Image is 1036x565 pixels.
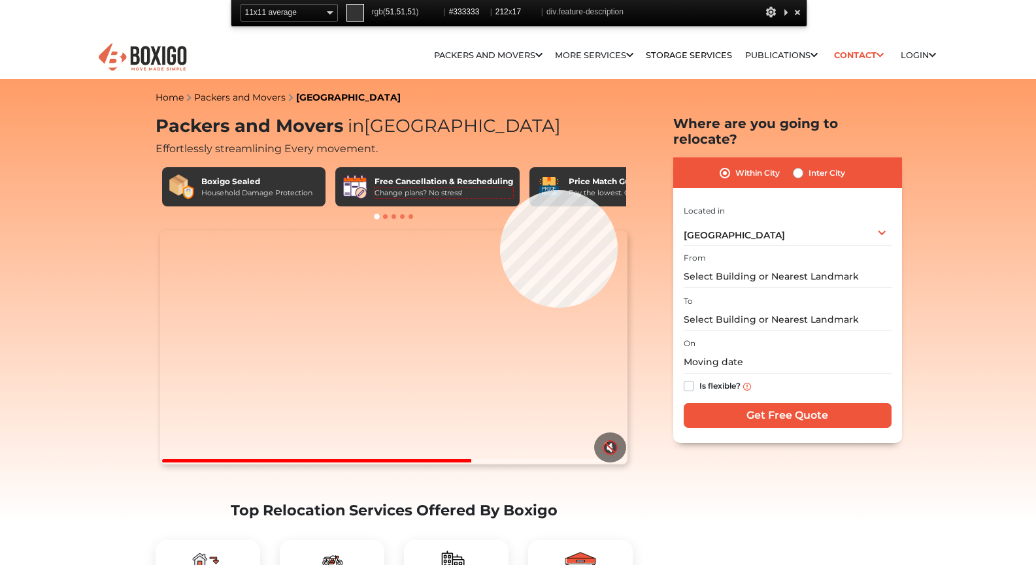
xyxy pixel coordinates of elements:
span: 51 [407,7,416,16]
div: Household Damage Protection [201,187,312,199]
h1: Packers and Movers [156,116,633,137]
span: | [490,7,492,16]
span: | [444,7,446,16]
span: 51 [386,7,394,16]
span: rgb( , , ) [372,4,441,20]
span: Effortlessly streamlining Every movement. [156,142,378,155]
div: Pay the lowest. Guaranteed! [569,187,668,199]
img: info [743,383,751,391]
img: Free Cancellation & Rescheduling [342,174,368,200]
div: Boxigo Sealed [201,176,312,187]
a: Contact [830,45,888,65]
div: Price Match Guarantee [569,176,668,187]
img: whatsapp-icon.svg [13,13,39,39]
span: [GEOGRAPHIC_DATA] [343,115,561,137]
h2: Where are you going to relocate? [673,116,902,147]
a: Login [901,50,936,60]
img: Price Match Guarantee [536,174,562,200]
label: Is flexible? [699,378,741,392]
label: On [684,338,695,349]
div: Options [765,4,778,20]
span: 212 [495,7,509,16]
a: Packers and Movers [434,50,543,60]
span: .feature-description [556,7,624,16]
input: Select Building or Nearest Landmark [684,265,892,288]
input: Get Free Quote [684,403,892,428]
span: [GEOGRAPHIC_DATA] [684,229,785,241]
span: div [546,4,624,20]
label: Inter City [809,165,845,181]
span: 17 [512,7,521,16]
span: 51 [397,7,405,16]
a: More services [555,50,633,60]
span: #333333 [449,4,487,20]
a: Publications [745,50,818,60]
a: Packers and Movers [194,91,286,103]
span: in [348,115,364,137]
a: Home [156,91,184,103]
a: [GEOGRAPHIC_DATA] [296,91,401,103]
label: From [684,252,706,264]
h2: Top Relocation Services Offered By Boxigo [156,502,633,519]
div: Close and Stop Picking [791,4,804,20]
div: Free Cancellation & Rescheduling [375,176,513,187]
input: Moving date [684,351,892,374]
input: Select Building or Nearest Landmark [684,308,892,331]
img: Boxigo [97,42,188,74]
div: Change plans? No stress! [375,187,513,199]
label: Within City [735,165,780,181]
a: Storage Services [646,50,732,60]
span: | [541,7,543,16]
button: 🔇 [594,432,626,462]
label: To [684,295,693,307]
label: Located in [684,205,725,217]
div: Collapse This Panel [780,4,791,20]
img: Boxigo Sealed [169,174,195,200]
span: x [495,4,538,20]
video: Your browser does not support the video tag. [160,231,627,464]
